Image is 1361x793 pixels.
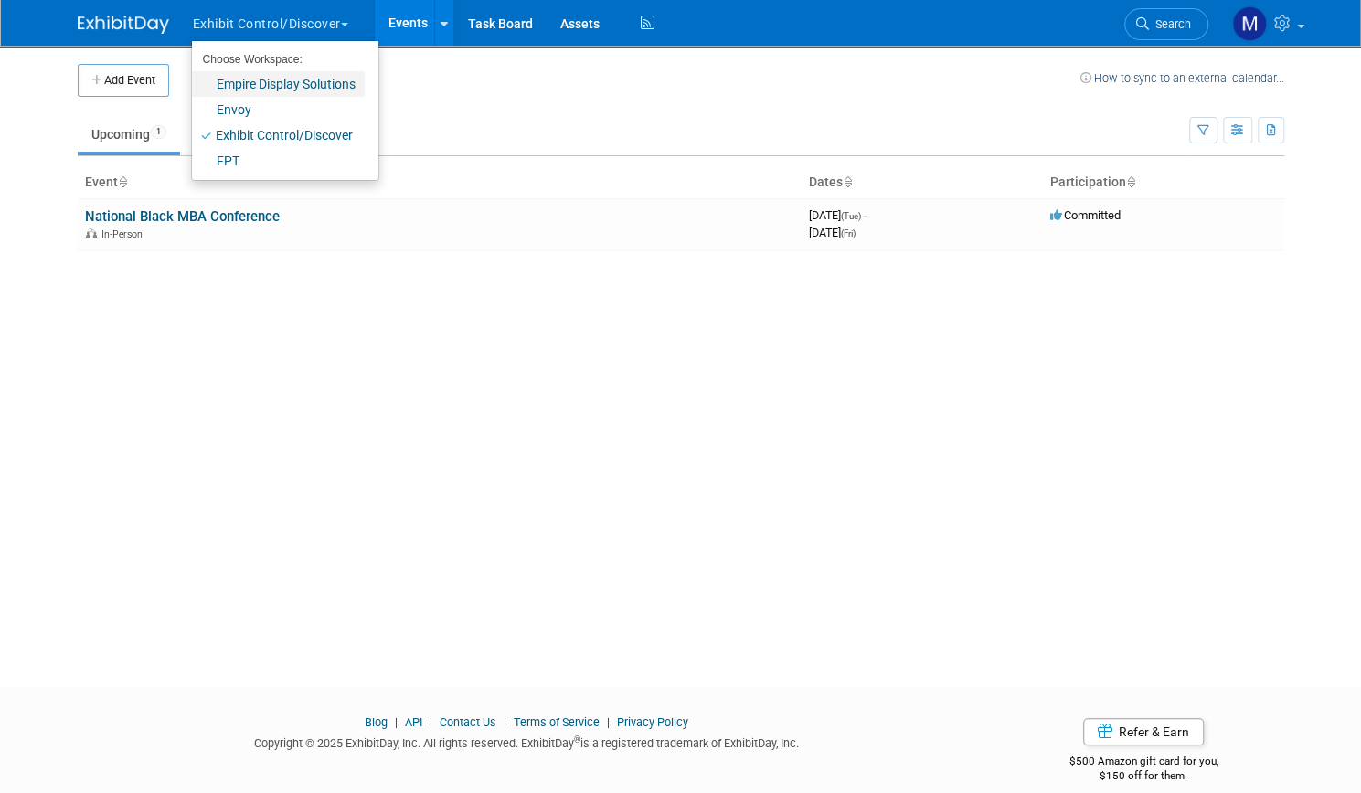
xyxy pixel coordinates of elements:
span: [DATE] [809,226,856,239]
a: Sort by Event Name [118,174,127,189]
a: Privacy Policy [617,715,688,729]
span: (Fri) [841,228,856,238]
th: Dates [802,167,1043,198]
a: Search [1124,8,1208,40]
a: Terms of Service [514,715,600,729]
span: [DATE] [809,208,867,222]
img: Matt h [1232,6,1267,41]
span: In-Person [101,228,148,240]
div: Copyright © 2025 ExhibitDay, Inc. All rights reserved. ExhibitDay is a registered trademark of Ex... [78,731,976,752]
img: In-Person Event [86,228,97,238]
a: Past14 [184,117,259,152]
sup: ® [574,735,580,745]
a: Empire Display Solutions [192,71,365,97]
span: 1 [151,125,166,139]
th: Event [78,167,802,198]
div: $150 off for them. [1003,768,1284,784]
img: ExhibitDay [78,16,169,34]
span: (Tue) [841,211,861,221]
span: | [499,715,511,729]
a: Blog [365,715,388,729]
span: Committed [1050,208,1121,222]
a: Upcoming1 [78,117,180,152]
a: Sort by Start Date [843,174,852,189]
span: | [390,715,402,729]
a: API [405,715,422,729]
a: Envoy [192,97,365,122]
a: Contact Us [440,715,496,729]
th: Participation [1043,167,1284,198]
a: FPT [192,148,365,174]
a: Exhibit Control/Discover [192,122,365,148]
div: $500 Amazon gift card for you, [1003,742,1284,784]
span: | [425,715,437,729]
a: Sort by Participation Type [1126,174,1135,189]
button: Add Event [78,64,169,97]
span: | [602,715,614,729]
a: National Black MBA Conference [85,208,280,225]
a: How to sync to an external calendar... [1080,71,1284,85]
li: Choose Workspace: [192,48,365,71]
span: Search [1149,17,1191,31]
a: Refer & Earn [1083,718,1204,745]
span: - [864,208,867,222]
